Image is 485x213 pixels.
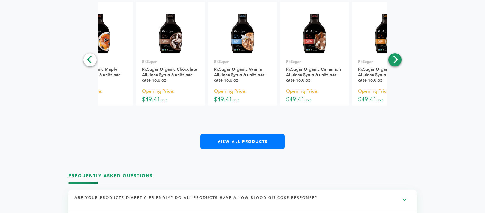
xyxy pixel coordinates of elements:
span: USD [160,98,167,103]
img: RxSugar Organic Maple Allulose Syrup 6 units per case 16.0 oz [77,12,120,55]
p: $49.41 [142,87,199,104]
img: RxSugar Organic Cinnamon Allulose Syrup 6 units per case 16.0 oz [293,12,336,55]
button: Previous [83,53,97,66]
a: RxSugar Organic Cinnamon Allulose Syrup 6 units per case 16.0 oz [286,66,341,83]
span: Opening Price: [70,87,102,95]
h3: Frequently Asked Questions [68,173,417,184]
p: RxSugar [358,59,415,64]
span: Opening Price: [142,87,174,95]
a: View All Products [200,134,285,149]
p: $49.41 [286,87,343,104]
p: RxSugar [142,59,199,64]
span: Opening Price: [358,87,390,95]
button: Next [388,53,402,66]
a: RxSugar Organic Vanilla Allulose Syrup 6 units per case 16.0 oz [214,66,264,83]
a: RxSugar Organic Chocolate Allulose Syrup 6 units per case 16.0 oz [142,66,197,83]
img: RxSugar Organic Chocolate Allulose Syrup 6 units per case 16.0 oz [149,12,192,55]
p: RxSugar [70,59,127,64]
p: $49.41 [358,87,415,104]
img: RxSugar Organic Caramel Allulose Syrup 6 units per case 16.0 oz [365,12,408,55]
a: RxSugar Organic Maple Allulose Syrup 6 units per case 16.0 oz [70,66,120,83]
span: USD [304,98,312,103]
img: RxSugar Organic Vanilla Allulose Syrup 6 units per case 16.0 oz [221,12,264,55]
p: $49.41 [214,87,271,104]
span: USD [376,98,384,103]
span: Opening Price: [214,87,246,95]
p: RxSugar [286,59,343,64]
span: Opening Price: [286,87,318,95]
p: RxSugar [214,59,271,64]
p: $49.41 [70,87,127,104]
a: RxSugar Organic Caramel Allulose Syrup 6 units per case 16.0 oz [358,66,409,83]
h4: Are your products diabetic-friendly? Do all products have a low blood glucose response? [74,195,323,205]
span: USD [232,98,239,103]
